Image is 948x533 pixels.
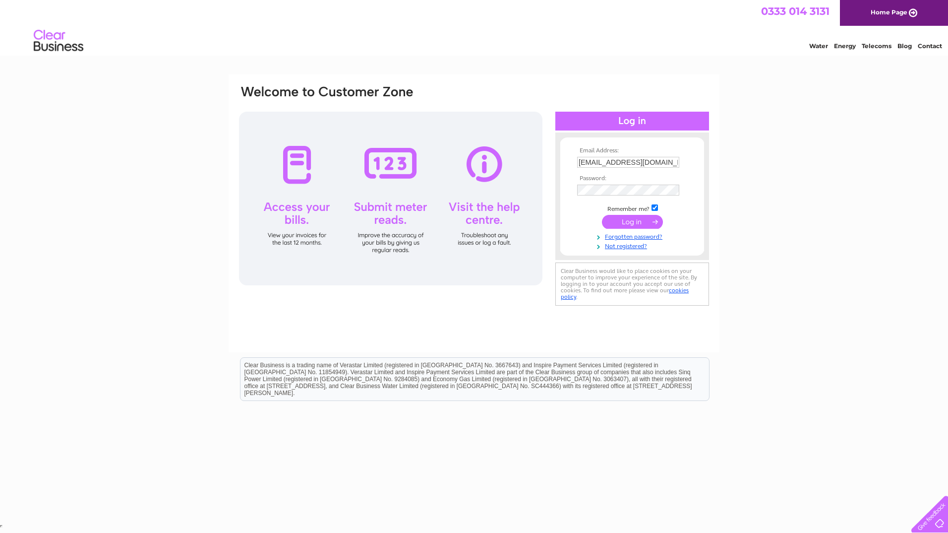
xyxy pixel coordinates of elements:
div: Clear Business would like to place cookies on your computer to improve your experience of the sit... [555,263,709,306]
a: Contact [918,42,942,50]
input: Submit [602,215,663,229]
a: Forgotten password? [577,231,690,241]
a: 0333 014 3131 [761,5,829,17]
a: Blog [897,42,912,50]
a: Not registered? [577,241,690,250]
a: cookies policy [561,287,689,300]
div: Clear Business is a trading name of Verastar Limited (registered in [GEOGRAPHIC_DATA] No. 3667643... [240,5,709,48]
th: Email Address: [575,147,690,154]
img: logo.png [33,26,84,56]
td: Remember me? [575,203,690,213]
a: Energy [834,42,856,50]
a: Water [809,42,828,50]
a: Telecoms [862,42,891,50]
th: Password: [575,175,690,182]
